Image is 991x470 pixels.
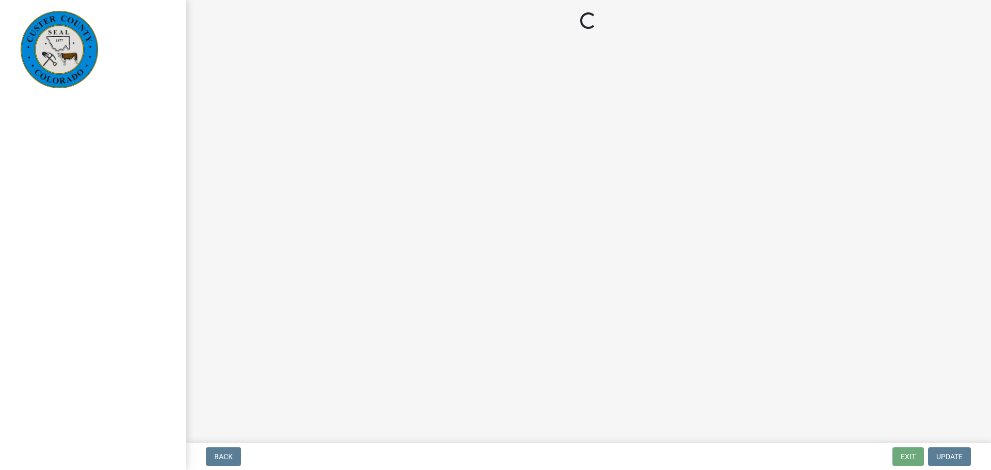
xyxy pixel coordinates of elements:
[206,447,241,466] button: Back
[21,11,98,88] img: Custer County, Colorado
[928,447,971,466] button: Update
[936,452,963,461] span: Update
[892,447,924,466] button: Exit
[214,452,233,461] span: Back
